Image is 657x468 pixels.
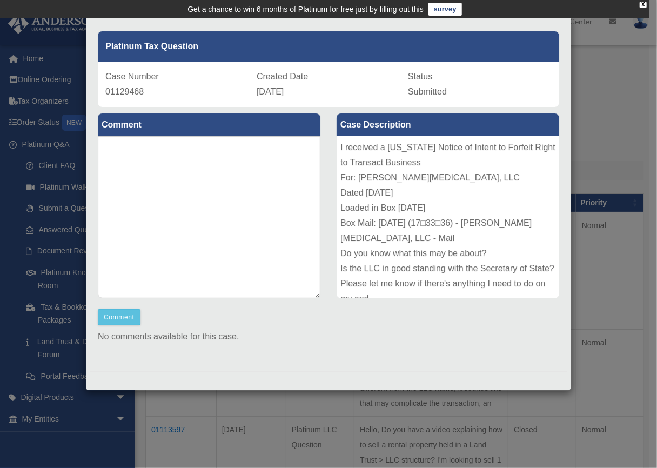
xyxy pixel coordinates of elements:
[408,87,447,96] span: Submitted
[337,136,559,298] div: I received a [US_STATE] Notice of Intent to Forfeit Right to Transact Business For: [PERSON_NAME]...
[105,72,159,81] span: Case Number
[98,329,559,344] p: No comments available for this case.
[187,3,424,16] div: Get a chance to win 6 months of Platinum for free just by filling out this
[98,309,140,325] button: Comment
[105,87,144,96] span: 01129468
[408,72,432,81] span: Status
[257,72,308,81] span: Created Date
[98,31,559,62] div: Platinum Tax Question
[98,113,320,136] label: Comment
[257,87,284,96] span: [DATE]
[640,2,647,8] div: close
[337,113,559,136] label: Case Description
[428,3,462,16] a: survey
